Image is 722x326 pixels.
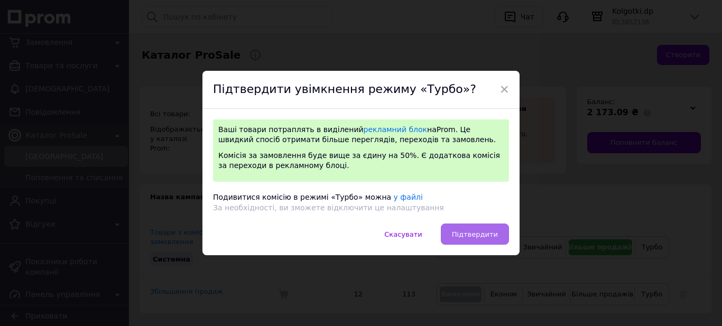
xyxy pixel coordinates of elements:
span: Підтвердити [452,230,498,238]
span: Скасувати [384,230,422,238]
span: За необхідності, ви зможете відключити це налаштування [213,203,444,212]
div: Підтвердити увімкнення режиму «Турбо»? [202,71,520,109]
div: Комісія за замовлення буде вище за єдину на 50%. Є додаткова комісія за переходи в рекламному блоці. [218,151,504,171]
span: Ваші товари потраплять в виділений на Prom . Це швидкий спосіб отримати більше переглядів, перехо... [218,125,496,144]
button: Скасувати [373,223,433,245]
button: Підтвердити [441,223,509,245]
span: × [499,80,509,98]
span: Подивитися комісію в режимі «Турбо» можна [213,193,391,201]
a: рекламний блок [364,125,427,134]
a: у файлі [394,193,423,201]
